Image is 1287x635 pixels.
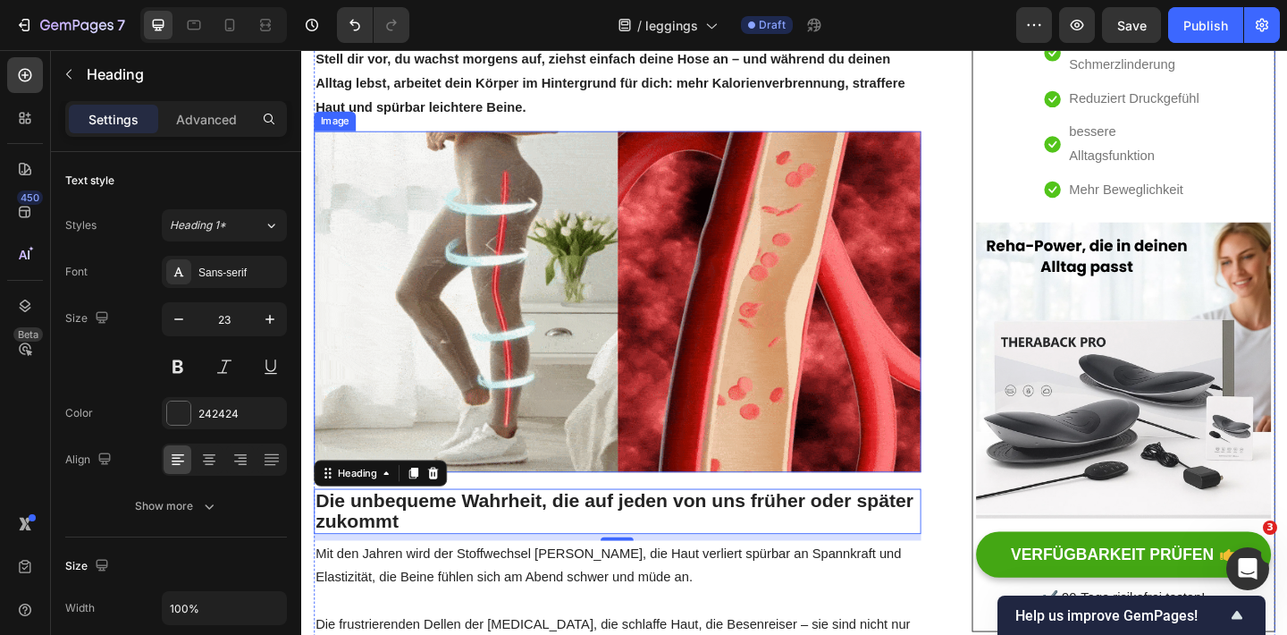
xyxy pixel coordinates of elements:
div: Heading [36,453,85,469]
input: Auto [163,592,286,624]
a: Image Title [734,188,1055,509]
p: Heading [87,63,280,85]
span: Draft [759,17,786,33]
div: Size [65,307,113,331]
div: Beta [13,327,43,342]
button: Heading 1* [162,209,287,241]
p: Reduziert Druckgefühl [835,40,976,66]
div: Align [65,448,115,472]
div: Styles [65,217,97,233]
strong: Die unbequeme Wahrheit, die auf jeden von uns früher oder später zukommt [15,478,666,524]
div: Sans-serif [198,265,282,281]
p: Mehr Beweglichkeit [835,140,959,165]
button: Save [1102,7,1161,43]
span: / [637,16,642,35]
p: Mit den Jahren wird der Stoffwechsel [PERSON_NAME], die Haut verliert spürbar an Spannkraft und E... [15,536,672,588]
span: leggings [645,16,698,35]
button: 7 [7,7,133,43]
p: ✔️ 90-Tage risikofrei testen! [736,583,1053,609]
div: Width [65,600,95,616]
iframe: Design area [301,50,1287,635]
div: Undo/Redo [337,7,409,43]
p: bessere Alltagsfunktion [835,77,978,129]
p: Settings [88,110,139,129]
span: Help us improve GemPages! [1015,607,1226,624]
div: Color [65,405,93,421]
p: 7 [117,14,125,36]
div: Font [65,264,88,280]
div: 242424 [198,406,282,422]
div: 450 [17,190,43,205]
p: VERFÜGBARKEIT PRÜFEN [771,538,992,561]
a: Image Title [13,89,674,460]
div: Publish [1183,16,1228,35]
p: Advanced [176,110,237,129]
div: Image [17,70,55,86]
div: Size [65,555,113,579]
span: Save [1117,18,1147,33]
button: Publish [1168,7,1243,43]
img: Alt Image [13,89,674,460]
iframe: Intercom live chat [1226,547,1269,590]
button: Show more [65,490,287,522]
span: 3 [1263,521,1277,535]
div: Show more [135,497,218,515]
a: VERFÜGBARKEIT PRÜFEN [734,524,1055,575]
div: Text style [65,173,114,189]
button: Show survey - Help us improve GemPages! [1015,605,1248,626]
span: Heading 1* [170,217,226,233]
img: Alt Image [734,188,1055,509]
